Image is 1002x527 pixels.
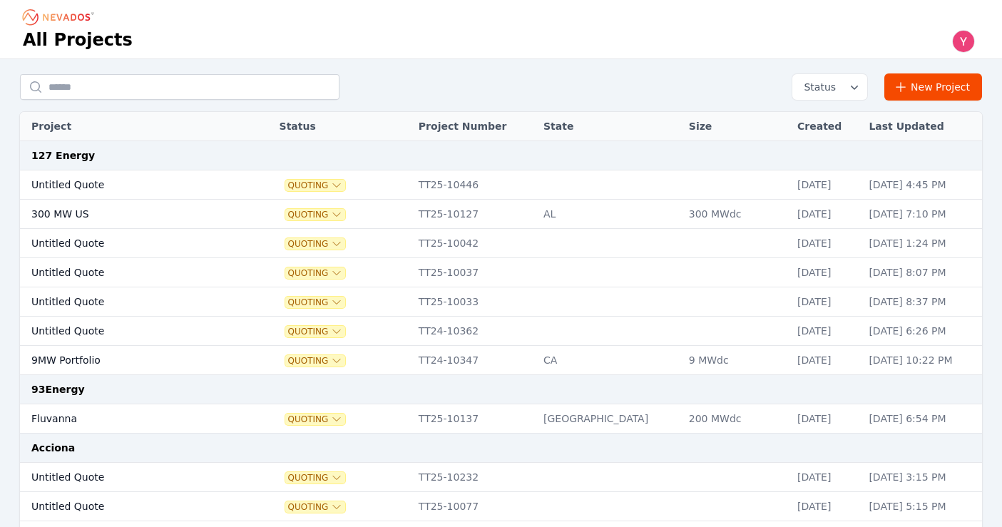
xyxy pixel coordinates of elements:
[682,200,790,229] td: 300 MWdc
[23,6,98,29] nav: Breadcrumb
[285,238,346,250] button: Quoting
[536,112,682,141] th: State
[285,297,346,308] button: Quoting
[20,229,237,258] td: Untitled Quote
[20,434,982,463] td: Acciona
[20,375,982,404] td: 93Energy
[20,258,237,287] td: Untitled Quote
[411,404,536,434] td: TT25-10137
[411,492,536,521] td: TT25-10077
[20,404,237,434] td: Fluvanna
[20,200,982,229] tr: 300 MW USQuotingTT25-10127AL300 MWdc[DATE][DATE] 7:10 PM
[411,229,536,258] td: TT25-10042
[285,472,346,483] button: Quoting
[285,501,346,513] button: Quoting
[20,463,982,492] tr: Untitled QuoteQuotingTT25-10232[DATE][DATE] 3:15 PM
[682,404,790,434] td: 200 MWdc
[411,258,536,287] td: TT25-10037
[20,492,982,521] tr: Untitled QuoteQuotingTT25-10077[DATE][DATE] 5:15 PM
[20,112,237,141] th: Project
[23,29,133,51] h1: All Projects
[20,287,982,317] tr: Untitled QuoteQuotingTT25-10033[DATE][DATE] 8:37 PM
[790,287,862,317] td: [DATE]
[20,170,237,200] td: Untitled Quote
[20,258,982,287] tr: Untitled QuoteQuotingTT25-10037[DATE][DATE] 8:07 PM
[536,346,682,375] td: CA
[862,229,982,258] td: [DATE] 1:24 PM
[20,170,982,200] tr: Untitled QuoteQuotingTT25-10446[DATE][DATE] 4:45 PM
[536,200,682,229] td: AL
[952,30,975,53] img: Yoni Bennett
[682,346,790,375] td: 9 MWdc
[20,463,237,492] td: Untitled Quote
[20,200,237,229] td: 300 MW US
[790,170,862,200] td: [DATE]
[862,287,982,317] td: [DATE] 8:37 PM
[411,463,536,492] td: TT25-10232
[790,346,862,375] td: [DATE]
[285,355,346,367] button: Quoting
[272,112,411,141] th: Status
[20,229,982,258] tr: Untitled QuoteQuotingTT25-10042[DATE][DATE] 1:24 PM
[285,267,346,279] button: Quoting
[790,200,862,229] td: [DATE]
[536,404,682,434] td: [GEOGRAPHIC_DATA]
[790,492,862,521] td: [DATE]
[862,492,982,521] td: [DATE] 5:15 PM
[20,346,237,375] td: 9MW Portfolio
[20,141,982,170] td: 127 Energy
[285,209,346,220] button: Quoting
[862,112,982,141] th: Last Updated
[411,317,536,346] td: TT24-10362
[20,317,982,346] tr: Untitled QuoteQuotingTT24-10362[DATE][DATE] 6:26 PM
[20,404,982,434] tr: FluvannaQuotingTT25-10137[GEOGRAPHIC_DATA]200 MWdc[DATE][DATE] 6:54 PM
[285,180,346,191] button: Quoting
[411,287,536,317] td: TT25-10033
[884,73,982,101] a: New Project
[790,112,862,141] th: Created
[790,229,862,258] td: [DATE]
[862,404,982,434] td: [DATE] 6:54 PM
[862,463,982,492] td: [DATE] 3:15 PM
[862,346,982,375] td: [DATE] 10:22 PM
[411,200,536,229] td: TT25-10127
[20,492,237,521] td: Untitled Quote
[20,346,982,375] tr: 9MW PortfolioQuotingTT24-10347CA9 MWdc[DATE][DATE] 10:22 PM
[790,463,862,492] td: [DATE]
[790,317,862,346] td: [DATE]
[20,287,237,317] td: Untitled Quote
[411,170,536,200] td: TT25-10446
[798,80,836,94] span: Status
[20,317,237,346] td: Untitled Quote
[285,326,346,337] button: Quoting
[411,346,536,375] td: TT24-10347
[862,258,982,287] td: [DATE] 8:07 PM
[862,200,982,229] td: [DATE] 7:10 PM
[682,112,790,141] th: Size
[285,414,346,425] button: Quoting
[862,170,982,200] td: [DATE] 4:45 PM
[411,112,536,141] th: Project Number
[792,74,867,100] button: Status
[862,317,982,346] td: [DATE] 6:26 PM
[790,258,862,287] td: [DATE]
[790,404,862,434] td: [DATE]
